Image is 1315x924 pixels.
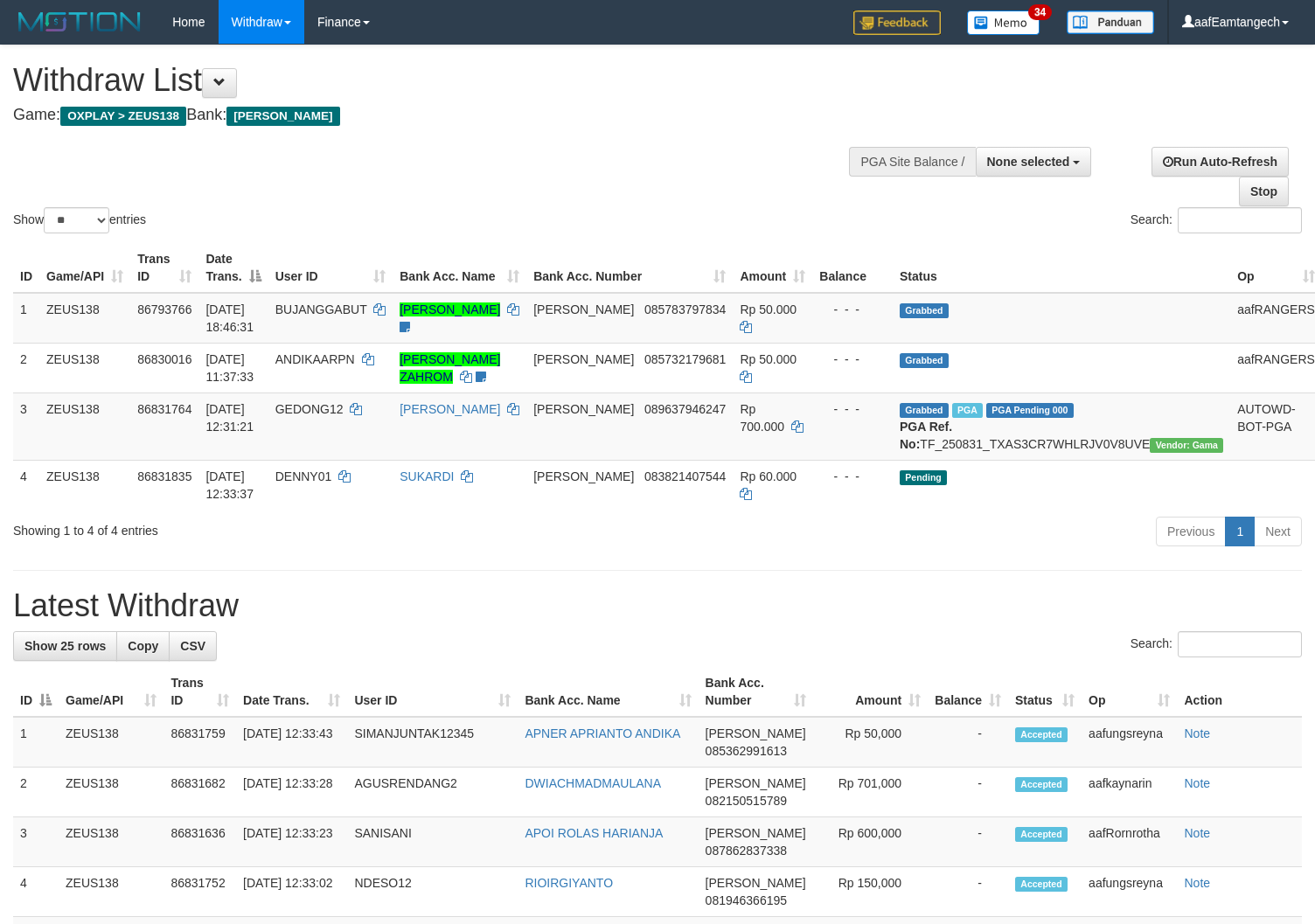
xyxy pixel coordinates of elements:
label: Show entries [13,207,146,233]
div: Showing 1 to 4 of 4 entries [13,515,535,539]
span: Grabbed [900,303,949,318]
td: 3 [13,393,39,460]
a: DWIACHMADMAULANA [525,776,661,790]
input: Search: [1178,207,1302,233]
td: 4 [13,460,39,510]
a: SUKARDI [400,469,454,483]
span: Marked by aafkaynarin [952,403,983,418]
td: ZEUS138 [39,343,130,393]
span: DENNY01 [275,469,332,483]
span: [DATE] 11:37:33 [205,352,254,384]
span: Copy [128,639,158,653]
span: Rp 700.000 [740,402,784,434]
td: 4 [13,867,59,917]
th: Op: activate to sort column ascending [1082,667,1177,717]
td: 2 [13,343,39,393]
a: Note [1184,876,1210,890]
div: - - - [819,351,886,368]
td: Rp 50,000 [813,717,928,768]
span: Copy 089637946247 to clipboard [644,402,726,416]
a: Next [1254,517,1302,546]
td: [DATE] 12:33:23 [236,817,347,867]
a: Show 25 rows [13,631,117,661]
td: ZEUS138 [59,768,164,817]
span: Grabbed [900,403,949,418]
img: Button%20Memo.svg [967,10,1040,35]
th: Game/API: activate to sort column ascending [39,243,130,293]
td: 86831759 [164,717,236,768]
th: User ID: activate to sort column ascending [268,243,393,293]
a: Note [1184,776,1210,790]
select: Showentries [44,207,109,233]
label: Search: [1131,207,1302,233]
th: Trans ID: activate to sort column ascending [164,667,236,717]
span: [DATE] 12:31:21 [205,402,254,434]
span: ANDIKAARPN [275,352,355,366]
span: Rp 60.000 [740,469,797,483]
a: CSV [169,631,217,661]
th: User ID: activate to sort column ascending [347,667,518,717]
th: Date Trans.: activate to sort column descending [198,243,268,293]
th: Bank Acc. Name: activate to sort column ascending [518,667,698,717]
span: Copy 081946366195 to clipboard [706,893,787,907]
span: Pending [900,470,947,485]
span: 86793766 [137,302,191,316]
span: Vendor URL: https://trx31.1velocity.biz [1150,438,1223,453]
div: - - - [819,400,886,418]
td: ZEUS138 [59,717,164,768]
span: Copy 082150515789 to clipboard [706,794,787,808]
span: [PERSON_NAME] [226,107,339,126]
th: Amount: activate to sort column ascending [813,667,928,717]
a: APOI ROLAS HARIANJA [525,826,663,840]
a: [PERSON_NAME] [400,402,500,416]
span: [PERSON_NAME] [706,776,806,790]
td: aafRornrotha [1082,817,1177,867]
span: Copy 085362991613 to clipboard [706,744,787,758]
div: - - - [819,301,886,318]
th: Balance [812,243,893,293]
th: Bank Acc. Number: activate to sort column ascending [699,667,813,717]
span: Rp 50.000 [740,352,797,366]
span: [PERSON_NAME] [533,302,634,316]
td: - [928,717,1008,768]
h4: Game: Bank: [13,107,859,124]
span: Accepted [1015,777,1068,792]
td: 86831636 [164,817,236,867]
th: Balance: activate to sort column ascending [928,667,1008,717]
th: Bank Acc. Name: activate to sort column ascending [393,243,526,293]
td: - [928,817,1008,867]
a: Stop [1239,177,1289,206]
th: Status [893,243,1230,293]
span: Accepted [1015,877,1068,892]
span: 34 [1028,4,1052,20]
span: [PERSON_NAME] [706,826,806,840]
th: Amount: activate to sort column ascending [733,243,812,293]
td: Rp 150,000 [813,867,928,917]
td: [DATE] 12:33:02 [236,867,347,917]
span: CSV [180,639,205,653]
h1: Latest Withdraw [13,588,1302,623]
td: ZEUS138 [59,867,164,917]
td: 1 [13,293,39,344]
td: [DATE] 12:33:43 [236,717,347,768]
span: [PERSON_NAME] [706,726,806,740]
span: 86830016 [137,352,191,366]
td: [DATE] 12:33:28 [236,768,347,817]
img: Feedback.jpg [853,10,941,35]
span: [PERSON_NAME] [533,469,634,483]
span: Copy 083821407544 to clipboard [644,469,726,483]
span: Copy 087862837338 to clipboard [706,844,787,858]
span: Show 25 rows [24,639,106,653]
th: Trans ID: activate to sort column ascending [130,243,198,293]
span: Rp 50.000 [740,302,797,316]
span: OXPLAY > ZEUS138 [60,107,186,126]
span: Accepted [1015,727,1068,742]
span: GEDONG12 [275,402,344,416]
span: [DATE] 18:46:31 [205,302,254,334]
a: [PERSON_NAME] [400,302,500,316]
td: ZEUS138 [39,460,130,510]
span: 86831764 [137,402,191,416]
div: - - - [819,468,886,485]
th: Game/API: activate to sort column ascending [59,667,164,717]
th: Date Trans.: activate to sort column ascending [236,667,347,717]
